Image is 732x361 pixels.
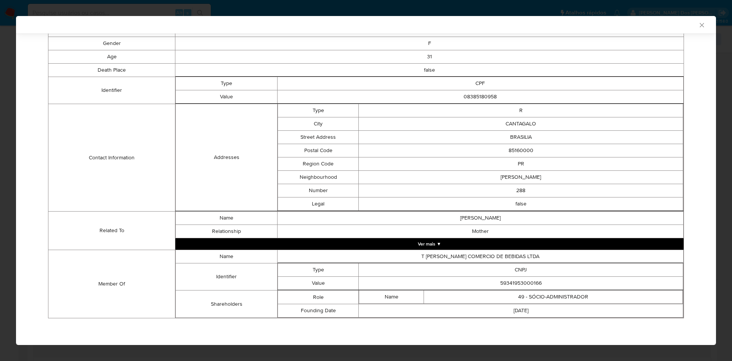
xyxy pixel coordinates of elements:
[278,117,359,131] td: City
[359,263,683,277] td: CNPJ
[359,117,683,131] td: CANTAGALO
[277,90,683,104] td: 08385180958
[278,184,359,197] td: Number
[48,212,175,250] td: Related To
[359,304,683,318] td: [DATE]
[175,64,684,77] td: false
[176,77,277,90] td: Type
[176,263,277,290] td: Identifier
[277,225,683,238] td: Mother
[278,104,359,117] td: Type
[176,250,277,263] td: Name
[176,212,277,225] td: Name
[48,37,175,50] td: Gender
[48,250,175,318] td: Member Of
[359,171,683,184] td: [PERSON_NAME]
[359,144,683,157] td: 85160000
[278,131,359,144] td: Street Address
[359,104,683,117] td: R
[48,104,175,212] td: Contact Information
[359,277,683,290] td: 59341953000166
[278,171,359,184] td: Neighbourhood
[698,21,705,28] button: Fechar a janela
[424,290,683,304] td: 49 - SÓCIO-ADMINISTRADOR
[359,290,424,304] td: Name
[176,290,277,318] td: Shareholders
[277,250,683,263] td: T [PERSON_NAME] COMERCIO DE BEBIDAS LTDA
[48,77,175,104] td: Identifier
[278,197,359,211] td: Legal
[48,64,175,77] td: Death Place
[176,104,277,211] td: Addresses
[278,290,359,304] td: Role
[175,50,684,64] td: 31
[278,157,359,171] td: Region Code
[359,131,683,144] td: BRASILIA
[16,16,716,345] div: closure-recommendation-modal
[278,304,359,318] td: Founding Date
[278,263,359,277] td: Type
[176,225,277,238] td: Relationship
[176,90,277,104] td: Value
[359,197,683,211] td: false
[278,277,359,290] td: Value
[48,50,175,64] td: Age
[175,37,684,50] td: F
[359,184,683,197] td: 288
[277,212,683,225] td: [PERSON_NAME]
[359,157,683,171] td: PR
[175,238,684,250] button: Expand array
[277,77,683,90] td: CPF
[278,144,359,157] td: Postal Code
